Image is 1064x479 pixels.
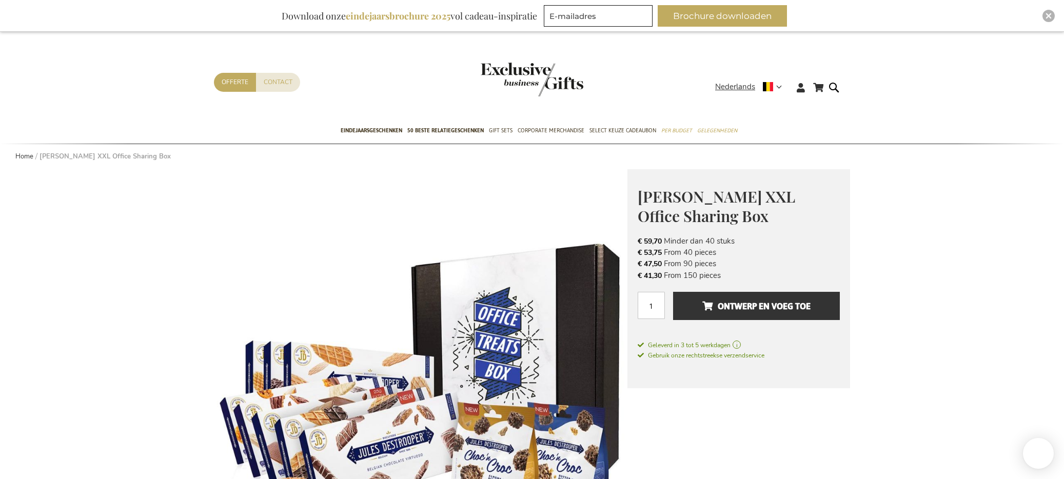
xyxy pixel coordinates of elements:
input: E-mailadres [544,5,653,27]
span: € 41,30 [638,271,662,281]
div: Nederlands [715,81,789,93]
div: Download onze vol cadeau-inspiratie [277,5,542,27]
a: Contact [256,73,300,92]
strong: [PERSON_NAME] XXL Office Sharing Box [40,152,171,161]
span: Select Keuze Cadeaubon [589,125,656,136]
button: Brochure downloaden [658,5,787,27]
input: Aantal [638,292,665,319]
span: Gebruik onze rechtstreekse verzendservice [638,351,764,360]
span: € 47,50 [638,259,662,269]
a: Gebruik onze rechtstreekse verzendservice [638,350,764,360]
iframe: belco-activator-frame [1023,438,1054,469]
img: Close [1046,13,1052,19]
a: Offerte [214,73,256,92]
a: Geleverd in 3 tot 5 werkdagen [638,341,840,350]
span: Corporate Merchandise [518,125,584,136]
li: From 40 pieces [638,247,840,258]
span: 50 beste relatiegeschenken [407,125,484,136]
span: Per Budget [661,125,692,136]
span: Ontwerp en voeg toe [702,298,811,314]
img: Exclusive Business gifts logo [481,63,583,96]
span: [PERSON_NAME] XXL Office Sharing Box [638,186,795,227]
li: From 150 pieces [638,270,840,281]
form: marketing offers and promotions [544,5,656,30]
li: From 90 pieces [638,258,840,269]
b: eindejaarsbrochure 2025 [346,10,450,22]
li: Minder dan 40 stuks [638,235,840,247]
button: Ontwerp en voeg toe [673,292,840,320]
span: Gelegenheden [697,125,737,136]
span: € 59,70 [638,236,662,246]
span: Gift Sets [489,125,513,136]
span: Eindejaarsgeschenken [341,125,402,136]
a: store logo [481,63,532,96]
span: € 53,75 [638,248,662,257]
span: Nederlands [715,81,755,93]
a: Home [15,152,33,161]
div: Close [1042,10,1055,22]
